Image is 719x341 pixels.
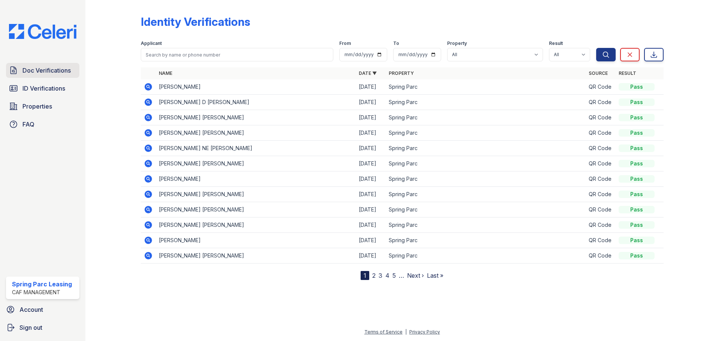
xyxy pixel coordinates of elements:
span: Doc Verifications [22,66,71,75]
div: Pass [619,191,655,198]
td: QR Code [586,125,616,141]
a: Next › [407,272,424,279]
td: QR Code [586,79,616,95]
td: QR Code [586,187,616,202]
div: Pass [619,160,655,167]
td: [PERSON_NAME] [PERSON_NAME] [156,156,356,171]
td: [PERSON_NAME] [PERSON_NAME] [156,202,356,217]
a: Name [159,70,172,76]
td: QR Code [586,110,616,125]
input: Search by name or phone number [141,48,333,61]
td: [PERSON_NAME] [PERSON_NAME] [156,248,356,264]
td: Spring Parc [386,202,586,217]
td: Spring Parc [386,171,586,187]
td: Spring Parc [386,125,586,141]
td: QR Code [586,156,616,171]
div: Pass [619,175,655,183]
div: Pass [619,252,655,259]
td: Spring Parc [386,248,586,264]
td: [DATE] [356,217,386,233]
a: Date ▼ [359,70,377,76]
span: Sign out [19,323,42,332]
td: [DATE] [356,248,386,264]
a: Account [3,302,82,317]
a: 3 [379,272,382,279]
label: Applicant [141,40,162,46]
td: QR Code [586,202,616,217]
a: 5 [392,272,396,279]
span: ID Verifications [22,84,65,93]
td: [PERSON_NAME] [PERSON_NAME] [156,110,356,125]
td: [DATE] [356,79,386,95]
div: Pass [619,221,655,229]
a: Property [389,70,414,76]
td: [PERSON_NAME] [PERSON_NAME] [156,187,356,202]
div: Pass [619,144,655,152]
a: Doc Verifications [6,63,79,78]
td: Spring Parc [386,187,586,202]
a: Properties [6,99,79,114]
td: [DATE] [356,95,386,110]
span: … [399,271,404,280]
div: Pass [619,237,655,244]
div: Pass [619,206,655,213]
a: Last » [427,272,443,279]
td: Spring Parc [386,95,586,110]
td: [PERSON_NAME] NE [PERSON_NAME] [156,141,356,156]
td: [DATE] [356,202,386,217]
td: QR Code [586,217,616,233]
div: Pass [619,98,655,106]
a: 4 [385,272,389,279]
span: FAQ [22,120,34,129]
div: | [405,329,407,335]
td: [PERSON_NAME] [156,233,356,248]
td: [PERSON_NAME] [156,79,356,95]
a: Terms of Service [364,329,403,335]
div: Spring Parc Leasing [12,280,72,289]
span: Account [19,305,43,314]
td: Spring Parc [386,79,586,95]
td: [DATE] [356,156,386,171]
td: Spring Parc [386,233,586,248]
a: FAQ [6,117,79,132]
td: QR Code [586,233,616,248]
td: Spring Parc [386,141,586,156]
a: Result [619,70,636,76]
td: [DATE] [356,171,386,187]
td: [DATE] [356,233,386,248]
a: Privacy Policy [409,329,440,335]
td: [PERSON_NAME] D [PERSON_NAME] [156,95,356,110]
img: CE_Logo_Blue-a8612792a0a2168367f1c8372b55b34899dd931a85d93a1a3d3e32e68fde9ad4.png [3,24,82,39]
td: [DATE] [356,125,386,141]
a: Source [589,70,608,76]
div: Pass [619,114,655,121]
label: To [393,40,399,46]
div: Pass [619,83,655,91]
label: Property [447,40,467,46]
td: Spring Parc [386,217,586,233]
td: [DATE] [356,141,386,156]
td: [PERSON_NAME] [PERSON_NAME] [156,217,356,233]
div: 1 [361,271,369,280]
td: QR Code [586,248,616,264]
td: [PERSON_NAME] [156,171,356,187]
div: Identity Verifications [141,15,250,28]
td: Spring Parc [386,110,586,125]
td: QR Code [586,95,616,110]
td: [DATE] [356,187,386,202]
td: Spring Parc [386,156,586,171]
label: From [339,40,351,46]
span: Properties [22,102,52,111]
td: [DATE] [356,110,386,125]
a: 2 [372,272,376,279]
div: Pass [619,129,655,137]
td: QR Code [586,141,616,156]
a: ID Verifications [6,81,79,96]
div: CAF Management [12,289,72,296]
a: Sign out [3,320,82,335]
label: Result [549,40,563,46]
td: [PERSON_NAME] [PERSON_NAME] [156,125,356,141]
td: QR Code [586,171,616,187]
